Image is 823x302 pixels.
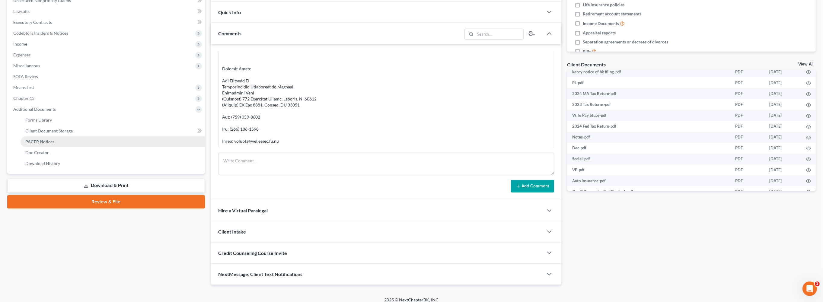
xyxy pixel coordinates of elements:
td: [DATE] [764,175,801,186]
span: Executory Contracts [13,20,52,25]
td: Dec-pdf [567,143,730,154]
td: [DATE] [764,164,801,175]
span: Retirement account statements [583,11,642,17]
td: 2023 Tax Returns-pdf [567,99,730,110]
span: Lawsuits [13,9,30,14]
span: Means Test [13,85,34,90]
td: Notes-pdf [567,132,730,143]
td: [DATE] [764,66,801,77]
td: PDF [730,186,764,197]
span: Codebtors Insiders & Notices [13,30,68,36]
td: [DATE] [764,154,801,164]
input: Search... [475,29,523,39]
span: Forms Library [25,117,52,122]
td: Social-pdf [567,154,730,164]
a: Download History [21,158,205,169]
td: [DATE] [764,143,801,154]
td: PDF [730,99,764,110]
span: Life insurance policies [583,2,625,8]
td: [DATE] [764,121,801,132]
td: Auto Insurance-pdf [567,175,730,186]
td: PDF [730,164,764,175]
td: Wife Pay Stubs-pdf [567,110,730,121]
a: Download & Print [7,179,205,193]
span: SOFA Review [13,74,38,79]
a: SOFA Review [8,71,205,82]
a: Client Document Storage [21,126,205,136]
span: 1 [815,281,820,286]
td: [DATE] [764,132,801,143]
td: CreditCounselingCertificate_1-pdf [567,186,730,197]
td: PL-pdf [567,77,730,88]
span: Doc Creator [25,150,49,155]
td: PDF [730,121,764,132]
td: [DATE] [764,186,801,197]
td: PDF [730,88,764,99]
span: Income Documents [583,21,619,27]
a: PACER Notices [21,136,205,147]
a: View All [798,62,813,66]
span: Client Intake [218,229,246,234]
span: Client Document Storage [25,128,73,133]
td: [DATE] [764,110,801,121]
iframe: Intercom live chat [802,281,817,296]
span: Additional Documents [13,106,56,112]
td: PDF [730,77,764,88]
td: kency notice of bk filing-pdf [567,66,730,77]
td: PDF [730,132,764,143]
td: 2024 Fed Tax Return-pdf [567,121,730,132]
td: PDF [730,66,764,77]
span: Income [13,41,27,46]
span: Chapter 13 [13,96,34,101]
span: Quick Info [218,9,241,15]
a: Forms Library [21,115,205,126]
div: Client Documents [567,61,606,68]
td: PDF [730,175,764,186]
span: Separation agreements or decrees of divorces [583,39,668,45]
span: Hire a Virtual Paralegal [218,208,268,213]
span: Expenses [13,52,30,57]
a: Review & File [7,195,205,208]
td: PDF [730,154,764,164]
a: Executory Contracts [8,17,205,28]
td: 2024 MA Tax Return-pdf [567,88,730,99]
a: Doc Creator [21,147,205,158]
td: [DATE] [764,77,801,88]
td: PDF [730,110,764,121]
td: VP-pdf [567,164,730,175]
span: Bills [583,49,591,55]
span: NextMessage: Client Text Notifications [218,271,302,277]
td: PDF [730,143,764,154]
span: Appraisal reports [583,30,616,36]
span: Download History [25,161,60,166]
span: Comments [218,30,241,36]
button: Add Comment [511,180,554,192]
span: Miscellaneous [13,63,40,68]
a: Lawsuits [8,6,205,17]
td: [DATE] [764,99,801,110]
td: [DATE] [764,88,801,99]
span: PACER Notices [25,139,54,144]
span: Credit Counseling Course Invite [218,250,287,256]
